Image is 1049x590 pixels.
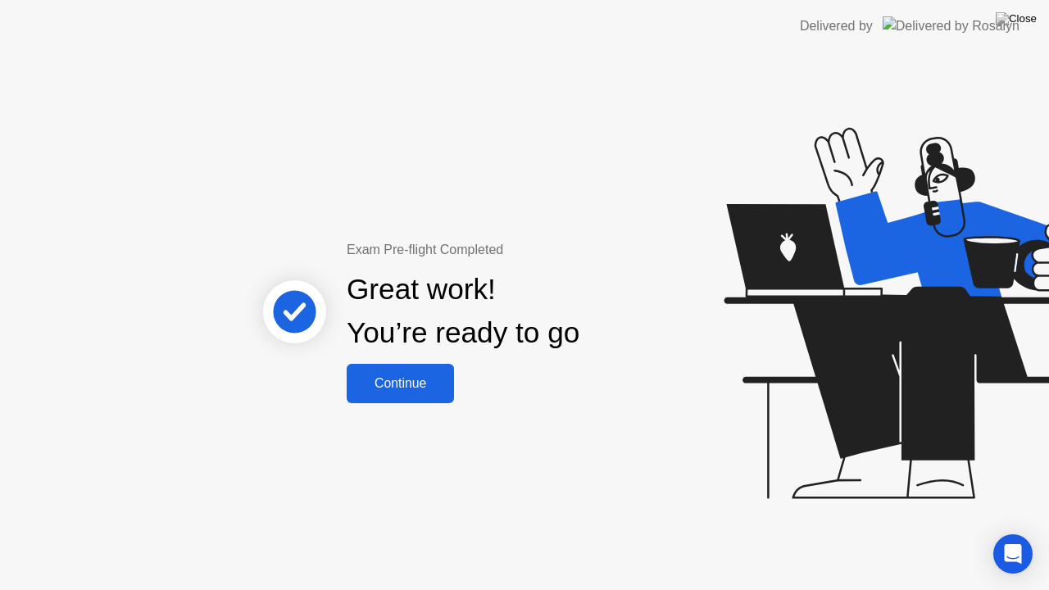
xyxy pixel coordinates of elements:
button: Continue [347,364,454,403]
div: Great work! You’re ready to go [347,268,579,355]
img: Delivered by Rosalyn [883,16,1019,35]
div: Delivered by [800,16,873,36]
img: Close [996,12,1037,25]
div: Open Intercom Messenger [993,534,1033,574]
div: Continue [352,376,449,391]
div: Exam Pre-flight Completed [347,240,685,260]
